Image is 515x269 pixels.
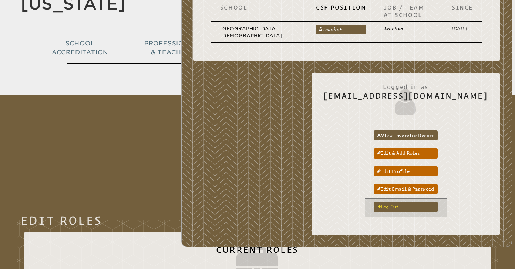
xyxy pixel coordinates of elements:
[323,79,488,116] h2: [EMAIL_ADDRESS][DOMAIN_NAME]
[67,98,448,171] h1: Edit & Add Roles
[144,40,252,56] span: Professional Development & Teacher Certification
[316,25,366,34] a: Teacher
[323,79,488,91] span: Logged in as
[384,25,434,32] p: Teacher
[220,4,298,11] p: School
[452,4,473,11] p: Since
[220,25,298,40] p: [GEOGRAPHIC_DATA][DEMOGRAPHIC_DATA]
[52,40,108,56] span: School Accreditation
[21,216,102,225] legend: Edit Roles
[374,184,438,194] a: Edit email & password
[374,202,438,212] a: Log out
[384,4,434,18] p: Job / Team at School
[374,130,438,140] a: View inservice record
[136,183,379,198] p: Role added!
[316,4,366,11] p: CSF Position
[452,25,473,32] p: [DATE]
[374,166,438,176] a: Edit profile
[374,148,438,158] a: Edit & add roles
